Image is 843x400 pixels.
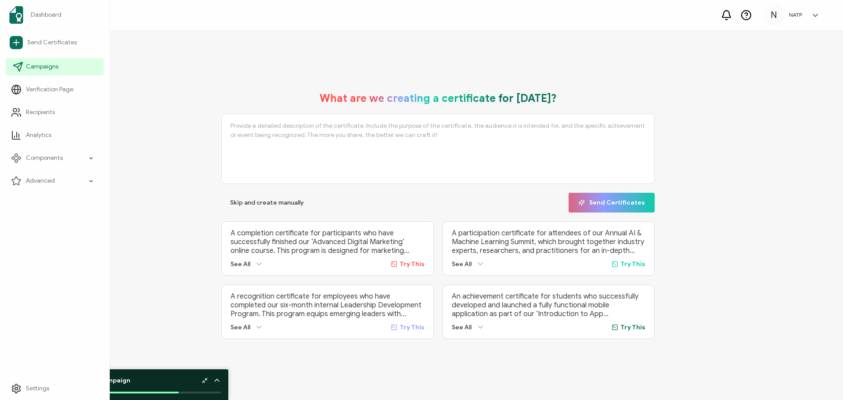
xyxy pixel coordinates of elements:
span: N [771,9,777,22]
button: Send Certificates [569,193,655,213]
button: Skip and create manually [221,193,313,213]
iframe: Chat Widget [799,358,843,400]
span: Settings [26,384,49,393]
span: Try This [400,324,425,331]
span: Send Certificates [27,38,77,47]
p: A completion certificate for participants who have successfully finished our ‘Advanced Digital Ma... [231,229,425,255]
span: Try This [400,260,425,268]
h5: NATP [789,12,802,18]
span: See All [452,324,472,331]
a: Recipients [6,104,104,121]
span: Dashboard [31,11,61,19]
img: sertifier-logomark-colored.svg [9,6,23,24]
span: Campaigns [26,62,58,71]
a: Send Certificates [6,32,104,53]
span: Send Certificates [578,199,645,206]
a: Verification Page [6,81,104,98]
a: Campaigns [6,58,104,76]
span: Verification Page [26,85,73,94]
a: Dashboard [6,3,104,27]
span: Analytics [26,131,51,140]
span: See All [231,324,250,331]
span: Advanced [26,177,55,185]
span: Recipients [26,108,55,117]
a: Settings [6,380,104,397]
p: A recognition certificate for employees who have completed our six-month internal Leadership Deve... [231,292,425,318]
p: An achievement certificate for students who successfully developed and launched a fully functiona... [452,292,646,318]
span: Skip and create manually [230,200,304,206]
span: Try This [620,324,645,331]
h1: What are we creating a certificate for [DATE]? [320,92,557,105]
span: Components [26,154,63,162]
p: A participation certificate for attendees of our Annual AI & Machine Learning Summit, which broug... [452,229,646,255]
span: See All [452,260,472,268]
span: See All [231,260,250,268]
a: Analytics [6,126,104,144]
span: Try This [620,260,645,268]
b: Campaign [98,377,130,384]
